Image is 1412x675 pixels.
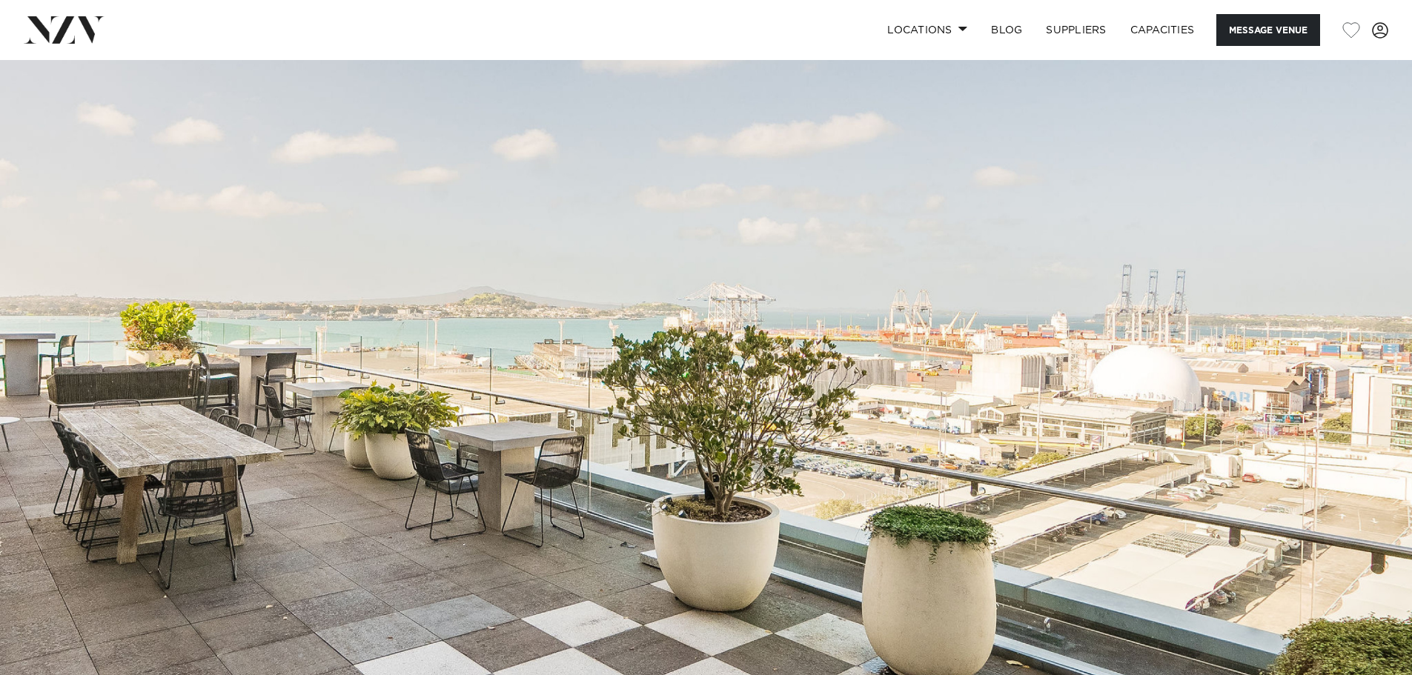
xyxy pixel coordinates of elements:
a: BLOG [979,14,1034,46]
a: Capacities [1118,14,1207,46]
a: SUPPLIERS [1034,14,1118,46]
button: Message Venue [1216,14,1320,46]
img: nzv-logo.png [24,16,105,43]
a: Locations [875,14,979,46]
